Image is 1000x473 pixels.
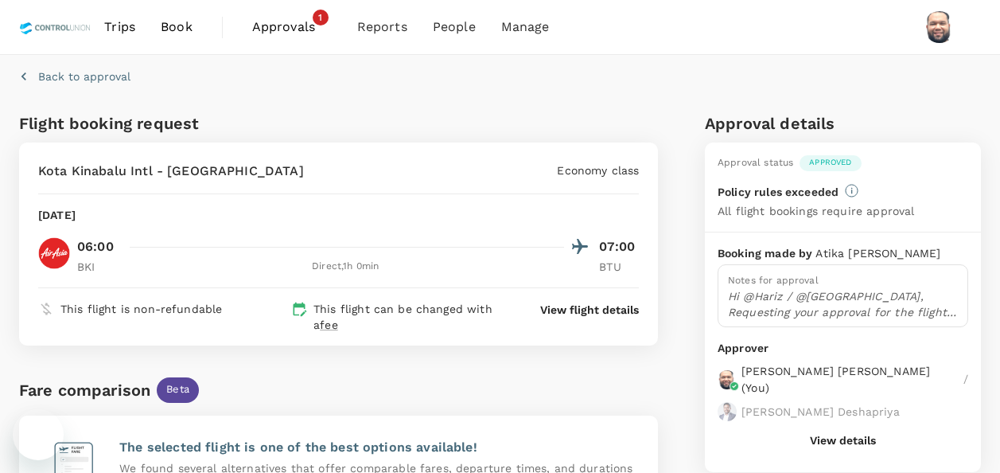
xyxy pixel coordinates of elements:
img: AK [38,237,70,269]
p: Kota Kinabalu Intl - [GEOGRAPHIC_DATA] [38,162,304,181]
div: Direct , 1h 0min [126,259,564,275]
img: Muhammad Hariz Bin Abdul Rahman [924,11,955,43]
p: Back to approval [38,68,130,84]
span: 1 [313,10,329,25]
p: 07:00 [599,237,639,256]
span: People [433,18,476,37]
p: / [963,371,968,387]
p: [DATE] [38,207,76,223]
button: View flight details [540,302,639,318]
span: Manage [501,18,550,37]
span: Book [161,18,193,37]
p: Hi @Hariz / @[GEOGRAPHIC_DATA], Requesting your approval for the flight below: PRJ NO : 879061 CL... [728,288,958,320]
span: Beta [157,382,199,397]
img: avatar-67b4218f54620.jpeg [718,370,737,389]
span: Notes for approval [728,275,819,286]
p: 06:00 [77,237,114,256]
p: [PERSON_NAME] Deshapriya [741,404,900,420]
p: Approver [718,340,968,357]
iframe: Button to launch messaging window [13,409,64,460]
p: This flight is non-refundable [60,301,222,317]
span: fee [320,319,337,331]
p: Economy class [557,162,639,178]
p: This flight can be changed with a [313,301,512,333]
img: Control Union Malaysia Sdn. Bhd. [19,10,91,45]
img: avatar-67a5bcb800f47.png [718,402,737,421]
h6: Approval details [705,111,981,136]
p: BTU [599,259,639,275]
p: BKI [77,259,117,275]
p: Booking made by [718,245,815,261]
div: Approval status [718,155,793,171]
p: Atika [PERSON_NAME] [815,245,940,261]
button: View details [810,434,876,447]
span: Trips [104,18,135,37]
h6: Flight booking request [19,111,336,136]
span: Approvals [252,18,332,37]
span: Approved [800,157,861,168]
button: Back to approval [19,68,130,84]
span: Reports [357,18,407,37]
p: Policy rules exceeded [718,184,839,200]
p: The selected flight is one of the best options available! [119,438,639,457]
p: [PERSON_NAME] [PERSON_NAME] ( You ) [741,363,959,395]
p: All flight bookings require approval [718,203,914,219]
div: Fare comparison [19,377,150,403]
